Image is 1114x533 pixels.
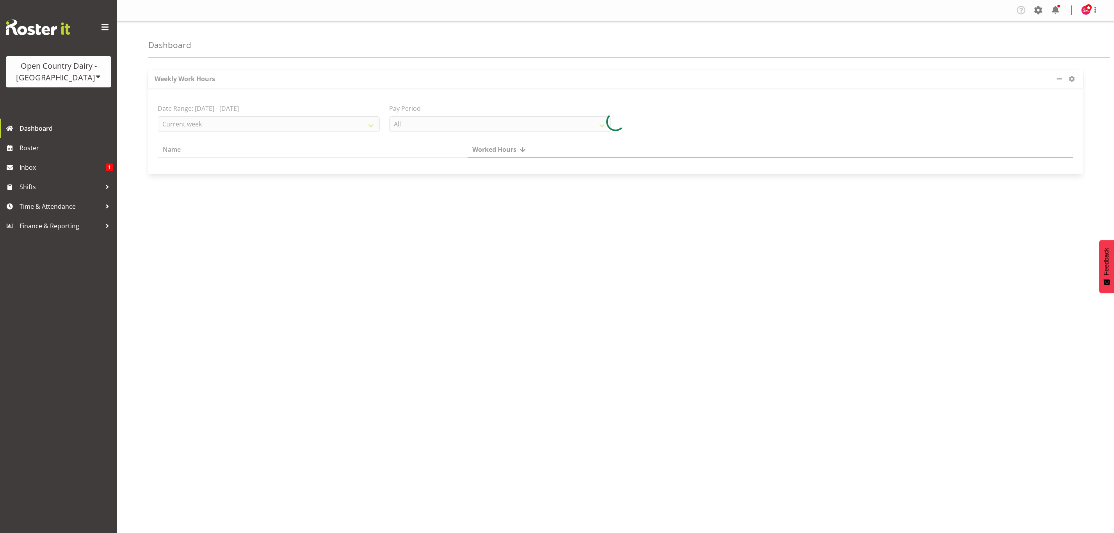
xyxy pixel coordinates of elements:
[148,41,191,50] h4: Dashboard
[1103,248,1110,275] span: Feedback
[1081,5,1091,15] img: stacey-allen7479.jpg
[20,142,113,154] span: Roster
[20,181,101,193] span: Shifts
[20,220,101,232] span: Finance & Reporting
[6,20,70,35] img: Rosterit website logo
[14,60,103,84] div: Open Country Dairy - [GEOGRAPHIC_DATA]
[1099,240,1114,293] button: Feedback - Show survey
[20,162,106,173] span: Inbox
[20,123,113,134] span: Dashboard
[20,201,101,212] span: Time & Attendance
[106,163,113,171] span: 1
